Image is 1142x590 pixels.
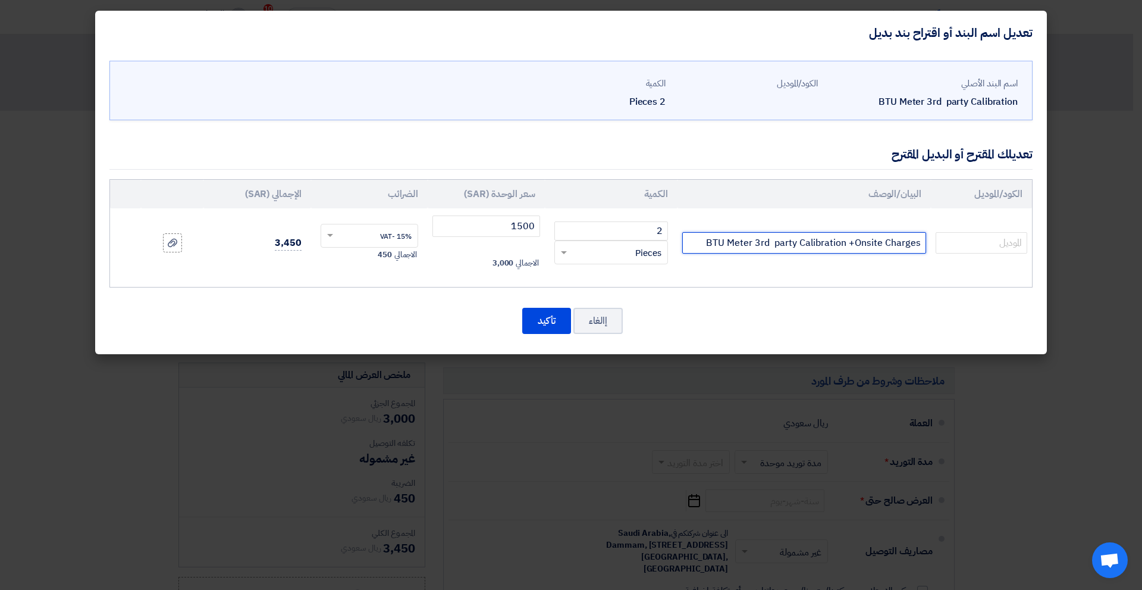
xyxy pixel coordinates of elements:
[675,77,818,90] div: الكود/الموديل
[516,257,538,269] span: الاجمالي
[523,77,666,90] div: الكمية
[892,145,1033,163] div: تعديلك المقترح أو البديل المقترح
[936,232,1027,254] input: الموديل
[378,249,392,261] span: 450
[1092,542,1128,578] div: Open chat
[827,77,1018,90] div: اسم البند الأصلي
[203,180,310,208] th: الإجمالي (SAR)
[523,95,666,109] div: 2 Pieces
[275,236,302,251] span: 3,450
[677,180,931,208] th: البيان/الوصف
[522,308,571,334] button: تأكيد
[394,249,417,261] span: الاجمالي
[311,180,428,208] th: الضرائب
[432,216,540,237] input: أدخل سعر الوحدة
[321,224,419,248] ng-select: VAT
[635,246,661,260] span: Pieces
[573,308,623,334] button: إالغاء
[931,180,1032,208] th: الكود/الموديل
[869,25,1033,40] h4: تعديل اسم البند أو اقتراح بند بديل
[545,180,677,208] th: الكمية
[827,95,1018,109] div: BTU Meter 3rd party Calibration
[554,221,668,241] input: RFQ_STEP1.ITEMS.2.AMOUNT_TITLE
[682,232,926,254] input: Add Item Description
[492,257,514,269] span: 3,000
[428,180,545,208] th: سعر الوحدة (SAR)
